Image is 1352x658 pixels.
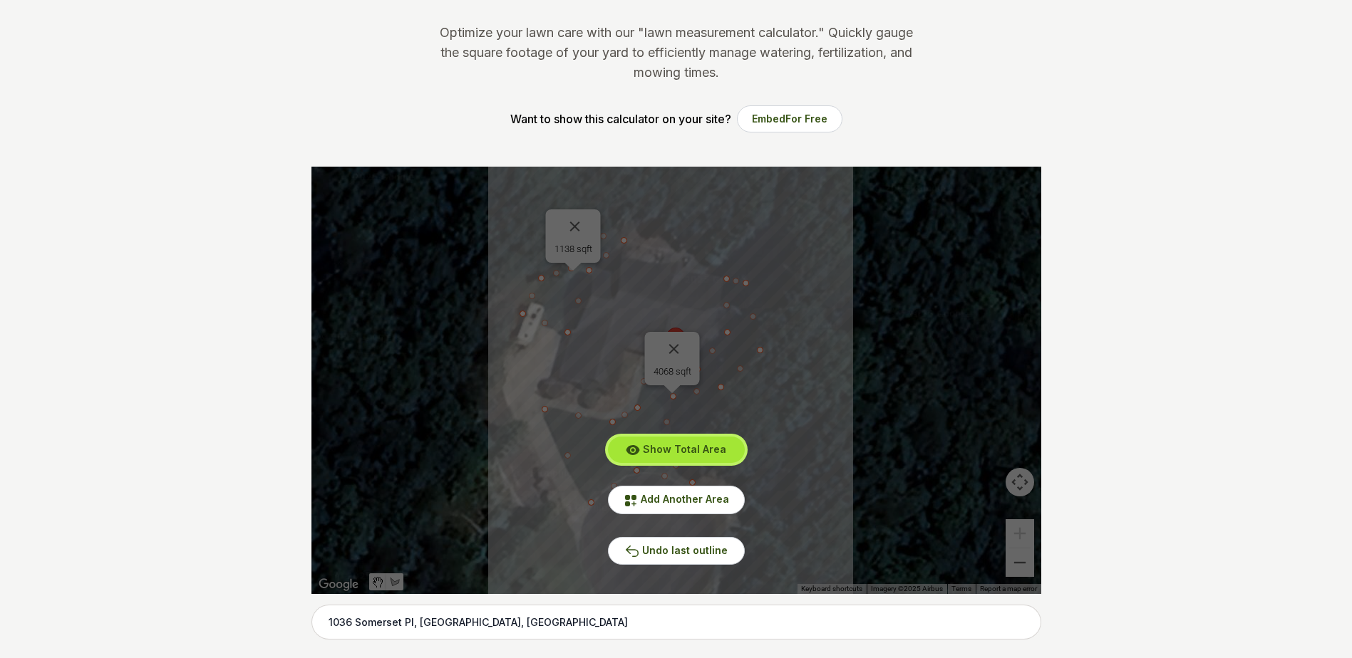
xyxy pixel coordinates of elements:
input: Enter your address to get started [311,605,1041,640]
button: Show Total Area [608,437,745,463]
p: Want to show this calculator on your site? [510,110,731,127]
p: Optimize your lawn care with our "lawn measurement calculator." Quickly gauge the square footage ... [437,23,916,83]
span: Undo last outline [642,544,728,556]
button: EmbedFor Free [737,105,842,132]
button: Undo last outline [608,537,745,565]
button: Add Another Area [608,486,745,513]
span: Show Total Area [643,443,726,455]
span: For Free [785,113,827,125]
span: Add Another Area [641,493,729,505]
